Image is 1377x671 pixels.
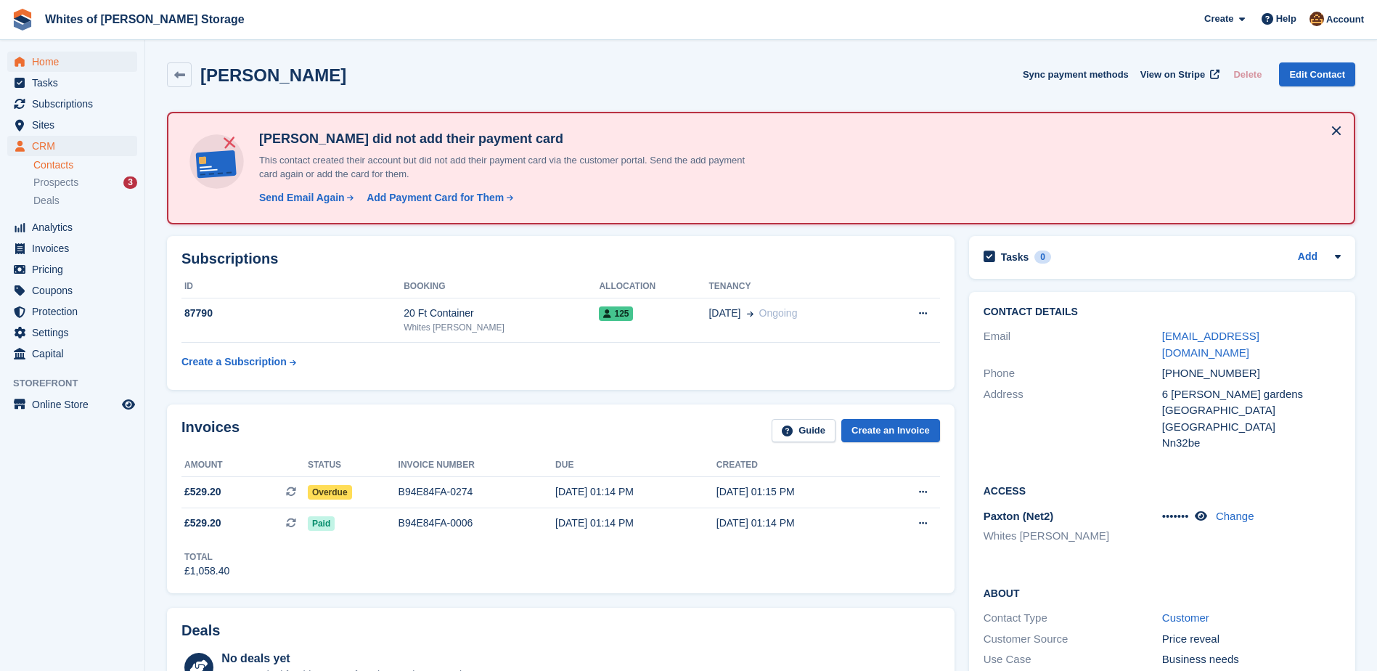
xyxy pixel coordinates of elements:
a: Guide [772,419,835,443]
div: Address [984,386,1162,452]
div: Create a Subscription [181,354,287,370]
span: Pricing [32,259,119,280]
span: £529.20 [184,516,221,531]
th: Due [555,454,716,477]
h2: Tasks [1001,251,1029,264]
span: CRM [32,136,119,156]
h2: [PERSON_NAME] [200,65,346,85]
a: Whites of [PERSON_NAME] Storage [39,7,250,31]
button: Delete [1227,62,1267,86]
span: Invoices [32,238,119,259]
a: Contacts [33,158,137,172]
a: menu [7,73,137,93]
div: Use Case [984,651,1162,668]
a: menu [7,136,137,156]
div: Phone [984,365,1162,382]
a: menu [7,217,137,237]
div: [DATE] 01:14 PM [555,516,716,531]
a: Deals [33,193,137,208]
div: Email [984,328,1162,361]
span: Capital [32,343,119,364]
div: Send Email Again [259,190,345,206]
th: Allocation [599,275,708,298]
a: Add [1298,249,1317,266]
div: [DATE] 01:15 PM [716,484,878,500]
a: menu [7,322,137,343]
a: Add Payment Card for Them [361,190,515,206]
h2: Contact Details [984,306,1341,318]
span: Coupons [32,280,119,301]
a: menu [7,280,137,301]
div: 87790 [181,306,404,321]
span: Prospects [33,176,78,190]
span: Online Store [32,394,119,415]
a: View on Stripe [1135,62,1222,86]
div: [GEOGRAPHIC_DATA] [1162,419,1341,436]
a: Edit Contact [1279,62,1355,86]
span: Overdue [308,485,352,500]
img: no-card-linked-e7822e413c904bf8b177c4d89f31251c4716f9871600ec3ca5bfc59e148c83f4.svg [186,131,248,192]
img: Eddie White [1309,12,1324,26]
div: [PHONE_NUMBER] [1162,365,1341,382]
div: Business needs [1162,651,1341,668]
span: Tasks [32,73,119,93]
a: menu [7,52,137,72]
span: Deals [33,194,60,208]
a: Prospects 3 [33,175,137,190]
div: B94E84FA-0006 [399,516,555,531]
button: Sync payment methods [1023,62,1129,86]
li: Whites [PERSON_NAME] [984,528,1162,545]
div: [DATE] 01:14 PM [555,484,716,500]
h2: Access [984,483,1341,497]
div: No deals yet [221,650,526,667]
span: Sites [32,115,119,135]
th: Tenancy [708,275,880,298]
div: Customer Source [984,631,1162,648]
h2: Subscriptions [181,251,940,267]
span: 125 [599,306,633,321]
div: Price reveal [1162,631,1341,648]
div: B94E84FA-0274 [399,484,555,500]
span: Paxton (Net2) [984,510,1054,522]
div: Nn32be [1162,435,1341,452]
h4: [PERSON_NAME] did not add their payment card [253,131,761,147]
a: Change [1216,510,1254,522]
a: menu [7,394,137,415]
span: Home [32,52,119,72]
span: Settings [32,322,119,343]
div: 3 [123,176,137,189]
a: menu [7,115,137,135]
th: Created [716,454,878,477]
span: Subscriptions [32,94,119,114]
span: Paid [308,516,335,531]
th: Invoice number [399,454,555,477]
span: Help [1276,12,1296,26]
p: This contact created their account but did not add their payment card via the customer portal. Se... [253,153,761,182]
span: Storefront [13,376,144,391]
a: [EMAIL_ADDRESS][DOMAIN_NAME] [1162,330,1259,359]
h2: Deals [181,622,220,639]
div: 0 [1034,251,1051,264]
span: Account [1326,12,1364,27]
a: menu [7,94,137,114]
div: [GEOGRAPHIC_DATA] [1162,402,1341,419]
a: menu [7,259,137,280]
a: menu [7,238,137,259]
span: Ongoing [759,307,798,319]
div: £1,058.40 [184,564,229,579]
h2: Invoices [181,419,240,443]
span: Analytics [32,217,119,237]
span: [DATE] [708,306,740,321]
div: Total [184,550,229,564]
th: Amount [181,454,308,477]
th: Status [308,454,399,477]
a: menu [7,343,137,364]
a: Create an Invoice [841,419,940,443]
div: Add Payment Card for Them [367,190,504,206]
a: menu [7,301,137,322]
div: Whites [PERSON_NAME] [404,321,599,334]
span: Create [1204,12,1233,26]
div: Contact Type [984,610,1162,627]
div: 20 Ft Container [404,306,599,321]
a: Preview store [120,396,137,413]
